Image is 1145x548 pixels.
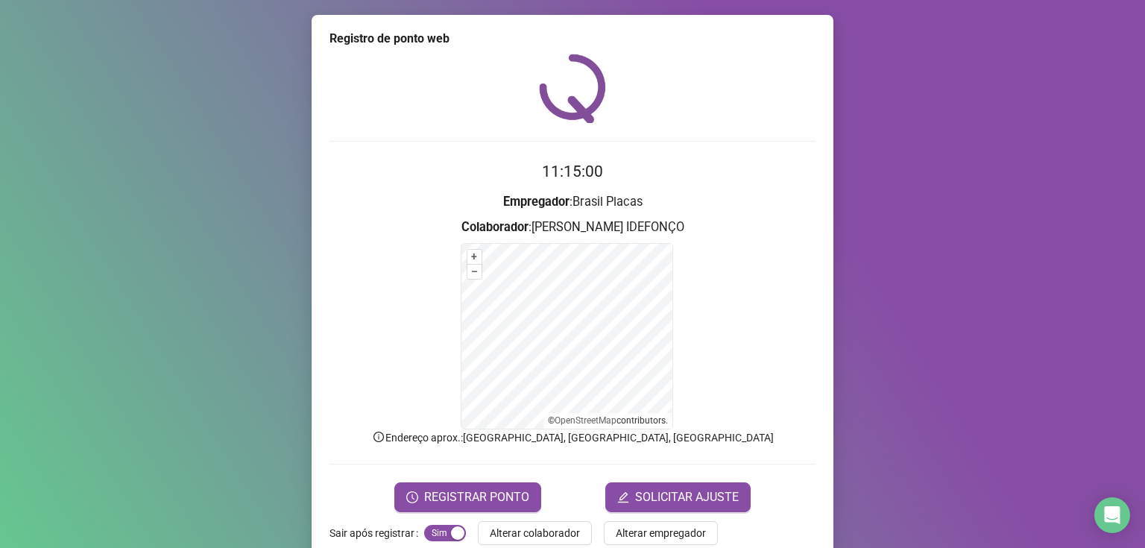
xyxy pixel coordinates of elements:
[503,195,570,209] strong: Empregador
[372,430,385,444] span: info-circle
[424,488,529,506] span: REGISTRAR PONTO
[1094,497,1130,533] div: Open Intercom Messenger
[467,265,482,279] button: –
[329,521,424,545] label: Sair após registrar
[617,491,629,503] span: edit
[542,163,603,180] time: 11:15:00
[635,488,739,506] span: SOLICITAR AJUSTE
[394,482,541,512] button: REGISTRAR PONTO
[555,415,616,426] a: OpenStreetMap
[329,30,816,48] div: Registro de ponto web
[490,525,580,541] span: Alterar colaborador
[406,491,418,503] span: clock-circle
[329,218,816,237] h3: : [PERSON_NAME] IDEFONÇO
[616,525,706,541] span: Alterar empregador
[604,521,718,545] button: Alterar empregador
[329,192,816,212] h3: : Brasil Placas
[478,521,592,545] button: Alterar colaborador
[467,250,482,264] button: +
[329,429,816,446] p: Endereço aprox. : [GEOGRAPHIC_DATA], [GEOGRAPHIC_DATA], [GEOGRAPHIC_DATA]
[548,415,668,426] li: © contributors.
[539,54,606,123] img: QRPoint
[461,220,529,234] strong: Colaborador
[605,482,751,512] button: editSOLICITAR AJUSTE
